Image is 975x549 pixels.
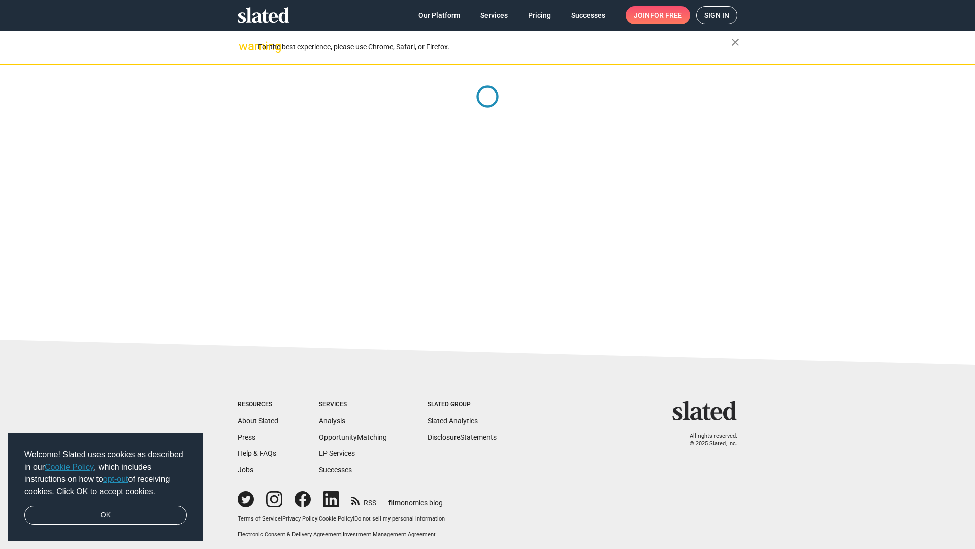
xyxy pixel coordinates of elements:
[696,6,737,24] a: Sign in
[317,515,319,522] span: |
[238,401,278,409] div: Resources
[650,6,682,24] span: for free
[281,515,282,522] span: |
[238,433,255,441] a: Press
[388,499,401,507] span: film
[410,6,468,24] a: Our Platform
[319,449,355,457] a: EP Services
[319,466,352,474] a: Successes
[239,40,251,52] mat-icon: warning
[679,433,737,447] p: All rights reserved. © 2025 Slated, Inc.
[8,433,203,541] div: cookieconsent
[520,6,559,24] a: Pricing
[103,475,128,483] a: opt-out
[729,36,741,48] mat-icon: close
[319,433,387,441] a: OpportunityMatching
[428,433,497,441] a: DisclosureStatements
[343,531,436,538] a: Investment Management Agreement
[45,463,94,471] a: Cookie Policy
[319,417,345,425] a: Analysis
[319,401,387,409] div: Services
[258,40,731,54] div: For the best experience, please use Chrome, Safari, or Firefox.
[428,401,497,409] div: Slated Group
[24,506,187,525] a: dismiss cookie message
[351,492,376,508] a: RSS
[238,515,281,522] a: Terms of Service
[528,6,551,24] span: Pricing
[563,6,613,24] a: Successes
[634,6,682,24] span: Join
[238,417,278,425] a: About Slated
[238,449,276,457] a: Help & FAQs
[418,6,460,24] span: Our Platform
[319,515,353,522] a: Cookie Policy
[353,515,354,522] span: |
[238,466,253,474] a: Jobs
[388,490,443,508] a: filmonomics blog
[480,6,508,24] span: Services
[571,6,605,24] span: Successes
[428,417,478,425] a: Slated Analytics
[354,515,445,523] button: Do not sell my personal information
[704,7,729,24] span: Sign in
[626,6,690,24] a: Joinfor free
[282,515,317,522] a: Privacy Policy
[24,449,187,498] span: Welcome! Slated uses cookies as described in our , which includes instructions on how to of recei...
[238,531,341,538] a: Electronic Consent & Delivery Agreement
[472,6,516,24] a: Services
[341,531,343,538] span: |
